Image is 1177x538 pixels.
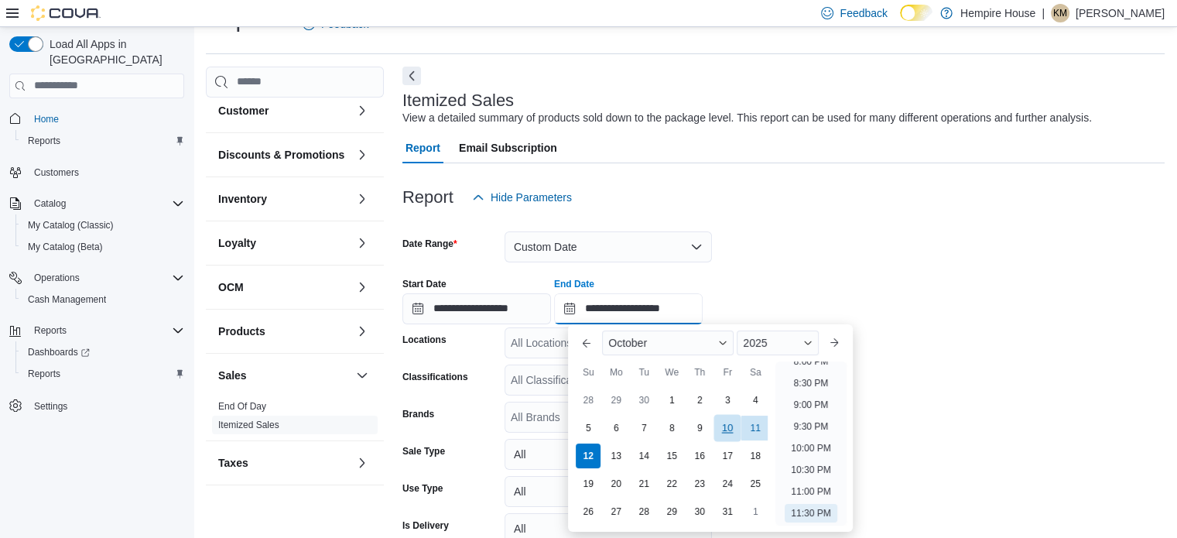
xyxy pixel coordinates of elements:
button: Catalog [3,193,190,214]
span: Hide Parameters [491,190,572,205]
span: My Catalog (Classic) [22,216,184,235]
label: Is Delivery [402,519,449,532]
div: day-27 [604,499,628,524]
label: Locations [402,334,447,346]
div: day-29 [604,388,628,413]
div: Sa [743,360,768,385]
button: Sales [218,368,350,383]
button: OCM [353,278,371,296]
li: 9:00 PM [788,396,835,414]
button: My Catalog (Classic) [15,214,190,236]
div: day-4 [743,388,768,413]
a: My Catalog (Classic) [22,216,120,235]
span: Home [34,113,59,125]
span: My Catalog (Beta) [28,241,103,253]
span: Email Subscription [459,132,557,163]
button: Reports [3,320,190,341]
span: 2025 [743,337,767,349]
a: My Catalog (Beta) [22,238,109,256]
div: day-1 [743,499,768,524]
h3: Taxes [218,455,248,471]
button: Loyalty [353,234,371,252]
span: My Catalog (Beta) [22,238,184,256]
div: day-18 [743,444,768,468]
input: Dark Mode [900,5,932,21]
button: Operations [3,267,190,289]
button: Settings [3,394,190,416]
button: Taxes [218,455,350,471]
button: Catalog [28,194,72,213]
div: day-11 [743,416,768,440]
span: Operations [28,269,184,287]
a: Dashboards [22,343,96,362]
div: Th [687,360,712,385]
button: Cash Management [15,289,190,310]
p: | [1042,4,1045,22]
span: October [608,337,647,349]
div: day-19 [576,471,600,496]
span: Load All Apps in [GEOGRAPHIC_DATA] [43,36,184,67]
button: Discounts & Promotions [218,147,350,163]
span: Report [405,132,440,163]
h3: Discounts & Promotions [218,147,344,163]
span: Itemized Sales [218,419,279,431]
div: day-30 [631,388,656,413]
li: 11:30 PM [785,504,837,523]
label: Classifications [402,371,468,383]
div: day-30 [687,499,712,524]
div: day-22 [659,471,684,496]
button: Customers [3,161,190,183]
div: Su [576,360,600,385]
button: Home [3,108,190,130]
a: Itemized Sales [218,420,279,430]
button: Hide Parameters [466,182,578,213]
div: day-5 [576,416,600,440]
button: Customer [353,101,371,120]
a: Customers [28,163,85,182]
div: Sales [206,397,384,440]
a: Settings [28,397,74,416]
div: day-13 [604,444,628,468]
span: My Catalog (Classic) [28,219,114,231]
h3: Inventory [218,191,267,207]
span: Settings [28,396,184,415]
a: Cash Management [22,290,112,309]
img: Cova [31,5,101,21]
button: Products [353,322,371,341]
span: Dashboards [22,343,184,362]
span: Cash Management [22,290,184,309]
input: Press the down key to enter a popover containing a calendar. Press the escape key to close the po... [554,293,703,324]
div: day-16 [687,444,712,468]
button: OCM [218,279,350,295]
button: Customer [218,103,350,118]
button: Inventory [218,191,350,207]
div: day-25 [743,471,768,496]
button: Discounts & Promotions [353,146,371,164]
span: Feedback [840,5,887,21]
a: Home [28,110,65,129]
div: day-29 [659,499,684,524]
div: Katelyn MacBrien [1051,4,1069,22]
li: 10:00 PM [785,439,837,457]
h3: Products [218,324,265,339]
div: day-3 [715,388,740,413]
button: Taxes [353,454,371,472]
h3: Report [402,188,453,207]
button: Inventory [353,190,371,208]
div: Fr [715,360,740,385]
span: Reports [22,365,184,383]
div: day-24 [715,471,740,496]
label: Start Date [402,278,447,290]
div: day-17 [715,444,740,468]
div: We [659,360,684,385]
label: Date Range [402,238,457,250]
button: Next [402,67,421,85]
h3: OCM [218,279,244,295]
h3: Sales [218,368,247,383]
nav: Complex example [9,101,184,457]
li: 11:00 PM [785,482,837,501]
div: day-26 [576,499,600,524]
ul: Time [775,362,846,526]
div: day-20 [604,471,628,496]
